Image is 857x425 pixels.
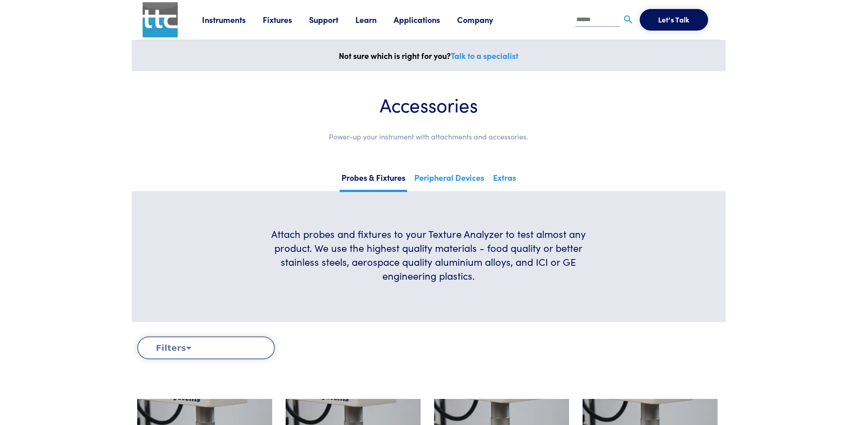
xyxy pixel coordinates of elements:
[202,14,263,25] a: Instruments
[340,170,407,192] a: Probes & Fixtures
[640,9,708,31] button: Let's Talk
[355,14,394,25] a: Learn
[263,14,309,25] a: Fixtures
[457,14,510,25] a: Company
[491,170,518,190] a: Extras
[413,170,486,190] a: Peripheral Devices
[137,49,720,63] p: Not sure which is right for you?
[137,336,275,359] button: Filters
[451,50,518,61] a: Talk to a specialist
[309,14,355,25] a: Support
[159,131,699,143] p: Power-up your instrument with attachments and accessories.
[260,227,597,282] h6: Attach probes and fixtures to your Texture Analyzer to test almost any product. We use the highes...
[394,14,457,25] a: Applications
[143,2,178,37] img: ttc_logo_1x1_v1.0.png
[159,93,699,116] h1: Accessories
